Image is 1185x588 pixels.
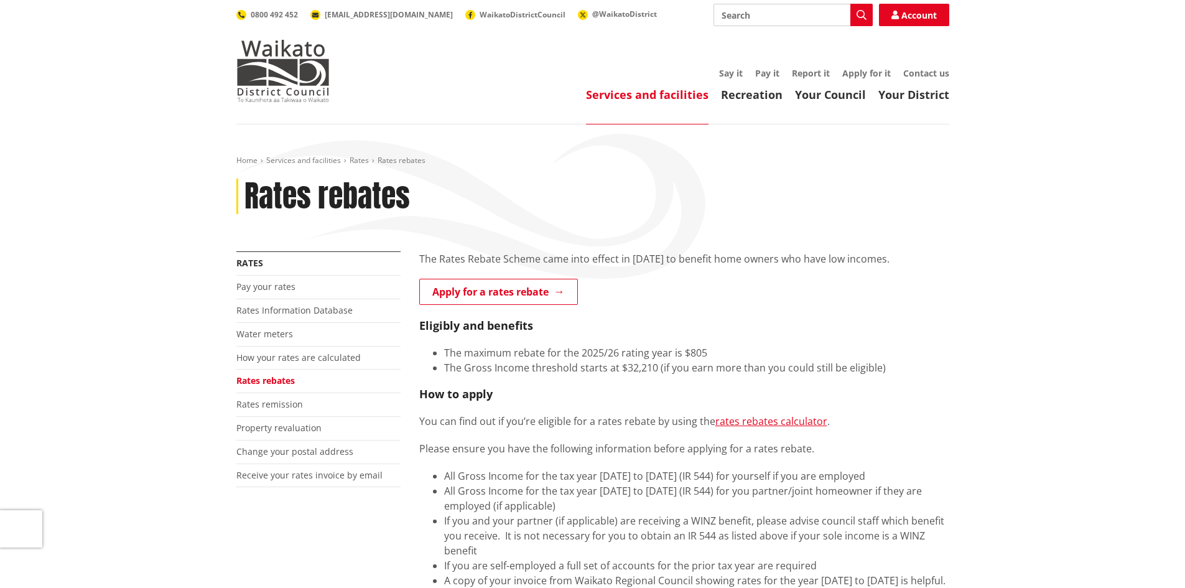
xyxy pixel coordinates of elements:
[444,345,949,360] li: The maximum rebate for the 2025/26 rating year is $805
[310,9,453,20] a: [EMAIL_ADDRESS][DOMAIN_NAME]
[236,375,295,386] a: Rates rebates
[236,328,293,340] a: Water meters
[236,304,353,316] a: Rates Information Database
[419,386,493,401] strong: How to apply
[842,67,891,79] a: Apply for it
[350,155,369,166] a: Rates
[236,352,361,363] a: How your rates are calculated
[721,87,783,102] a: Recreation
[444,483,949,513] li: All Gross Income for the tax year [DATE] to [DATE] (IR 544) for you partner/joint homeowner if th...
[236,446,353,457] a: Change your postal address
[755,67,779,79] a: Pay it
[465,9,565,20] a: WaikatoDistrictCouncil
[480,9,565,20] span: WaikatoDistrictCouncil
[444,513,949,558] li: If you and your partner (if applicable) are receiving a WINZ benefit, please advise council staff...
[378,155,425,166] span: Rates rebates
[236,469,383,481] a: Receive your rates invoice by email
[236,156,949,166] nav: breadcrumb
[419,414,949,429] p: You can find out if you’re eligible for a rates rebate by using the .
[444,558,949,573] li: If you are self-employed a full set of accounts for the prior tax year are required
[713,4,873,26] input: Search input
[236,40,330,102] img: Waikato District Council - Te Kaunihera aa Takiwaa o Waikato
[795,87,866,102] a: Your Council
[236,9,298,20] a: 0800 492 452
[444,469,949,483] li: All Gross Income for the tax year [DATE] to [DATE] (IR 544) for yourself if you are employed
[879,4,949,26] a: Account
[325,9,453,20] span: [EMAIL_ADDRESS][DOMAIN_NAME]
[244,179,410,215] h1: Rates rebates
[419,318,533,333] strong: Eligibly and benefits
[419,251,949,266] p: The Rates Rebate Scheme came into effect in [DATE] to benefit home owners who have low incomes.
[878,87,949,102] a: Your District
[715,414,827,428] a: rates rebates calculator
[236,422,322,434] a: Property revaluation
[903,67,949,79] a: Contact us
[586,87,709,102] a: Services and facilities
[792,67,830,79] a: Report it
[251,9,298,20] span: 0800 492 452
[236,398,303,410] a: Rates remission
[236,155,258,166] a: Home
[719,67,743,79] a: Say it
[419,279,578,305] a: Apply for a rates rebate
[592,9,657,19] span: @WaikatoDistrict
[578,9,657,19] a: @WaikatoDistrict
[236,257,263,269] a: Rates
[236,281,295,292] a: Pay your rates
[444,360,949,375] li: The Gross Income threshold starts at $32,210 (if you earn more than you could still be eligible)
[419,441,949,456] p: Please ensure you have the following information before applying for a rates rebate.
[266,155,341,166] a: Services and facilities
